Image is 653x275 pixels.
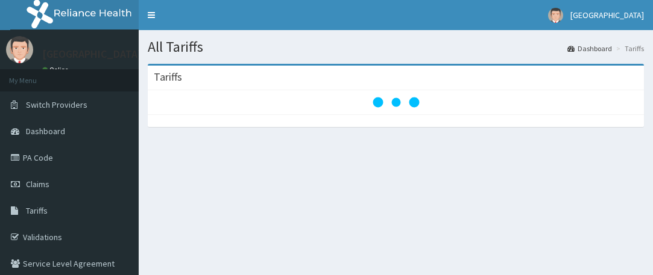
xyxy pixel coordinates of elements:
li: Tariffs [613,43,644,54]
h3: Tariffs [154,72,182,82]
span: Switch Providers [26,99,87,110]
a: Online [42,66,71,74]
span: Dashboard [26,126,65,137]
img: User Image [548,8,563,23]
a: Dashboard [567,43,612,54]
span: [GEOGRAPHIC_DATA] [570,10,644,20]
h1: All Tariffs [148,39,644,55]
span: Tariffs [26,205,48,216]
p: [GEOGRAPHIC_DATA] [42,49,142,60]
svg: audio-loading [372,78,420,126]
img: User Image [6,36,33,63]
span: Claims [26,179,49,190]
